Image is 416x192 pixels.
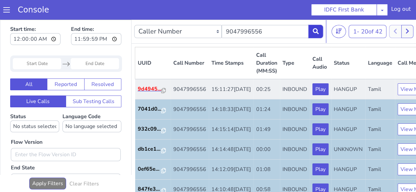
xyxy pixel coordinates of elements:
th: Language [365,28,395,60]
label: Status [10,93,59,113]
button: Sub Testing Calls [66,76,122,88]
td: HANGUP [331,140,365,160]
td: 9047996556 [171,160,209,180]
h6: Clear Filters [69,161,99,167]
label: End time: [71,4,121,27]
td: Tamil [365,80,395,100]
td: Tamil [365,59,395,80]
button: Play [312,104,329,116]
th: UUID [135,28,171,60]
button: Live Calls [10,76,66,88]
a: db1ce1... [138,125,168,133]
input: Enter the Flow Version ID [11,128,121,141]
th: Call Duration (MM:SS) [254,28,280,60]
button: Apply Filters [29,158,66,170]
a: Console [10,5,57,14]
p: 847fe3... [138,165,161,173]
td: 15:11:27[DATE] [209,59,254,80]
input: End Date [71,38,119,50]
td: 01:08 [254,140,280,160]
th: Time Stamps [209,28,254,60]
td: INBOUND [280,59,310,80]
a: 9d4945... [138,65,168,73]
td: HANGUP [331,80,365,100]
button: All [10,59,47,71]
td: HANGUP [331,59,365,80]
td: 01:24 [254,80,280,100]
label: Start time: [10,4,61,27]
td: Tamil [365,120,395,140]
td: INBOUND [280,80,310,100]
div: Log out [391,5,411,16]
span: 20 of 42 [361,8,382,16]
th: Status [331,28,365,60]
td: 14:10:48[DATE] [209,160,254,180]
button: Resolved [84,59,121,71]
td: HANGUP [331,100,365,120]
input: Start time: [10,13,61,25]
a: 0ef65e... [138,145,168,153]
td: Tamil [365,140,395,160]
td: 9047996556 [171,80,209,100]
label: End State [11,144,35,152]
td: Tamil [365,160,395,180]
a: 932c09... [138,105,168,113]
button: Play [312,124,329,136]
p: 932c09... [138,105,161,113]
p: 0ef65e... [138,145,161,153]
a: 847fe3... [138,165,168,173]
th: Call Audio [310,28,331,60]
td: Tamil [365,100,395,120]
td: 00:25 [254,59,280,80]
label: Flow Version [11,118,42,126]
button: Play [312,64,329,75]
td: 00:00 [254,120,280,140]
button: 1- 20of 42 [349,5,386,18]
td: UNKNOWN [331,120,365,140]
td: 14:14:48[DATE] [209,120,254,140]
a: 7041d0... [138,85,168,93]
td: INBOUND [280,100,310,120]
button: IDFC First Bank [311,4,377,16]
td: 9047996556 [171,140,209,160]
p: 7041d0... [138,85,161,93]
input: End time: [71,13,121,25]
input: Enter the Caller Number [222,5,309,18]
button: Play [312,144,329,156]
label: Language Code [62,93,121,113]
th: Call Number [171,28,209,60]
button: Reported [47,59,84,71]
select: Language Code [62,101,121,113]
td: 9047996556 [171,100,209,120]
th: Type [280,28,310,60]
td: INBOUND [280,120,310,140]
td: INBOUND [280,160,310,180]
td: INBOUND [280,140,310,160]
input: Enter the End State Value [11,154,121,167]
td: HANGUP [331,160,365,180]
td: 14:15:14[DATE] [209,100,254,120]
td: 00:58 [254,160,280,180]
select: Status [10,101,59,113]
button: Play [312,164,329,176]
button: Play [312,84,329,96]
td: 9047996556 [171,59,209,80]
p: db1ce1... [138,125,161,133]
td: 14:12:09[DATE] [209,140,254,160]
p: 9d4945... [138,65,161,73]
input: Start Date [13,38,61,50]
td: 9047996556 [171,120,209,140]
td: 14:18:33[DATE] [209,80,254,100]
td: 01:49 [254,100,280,120]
